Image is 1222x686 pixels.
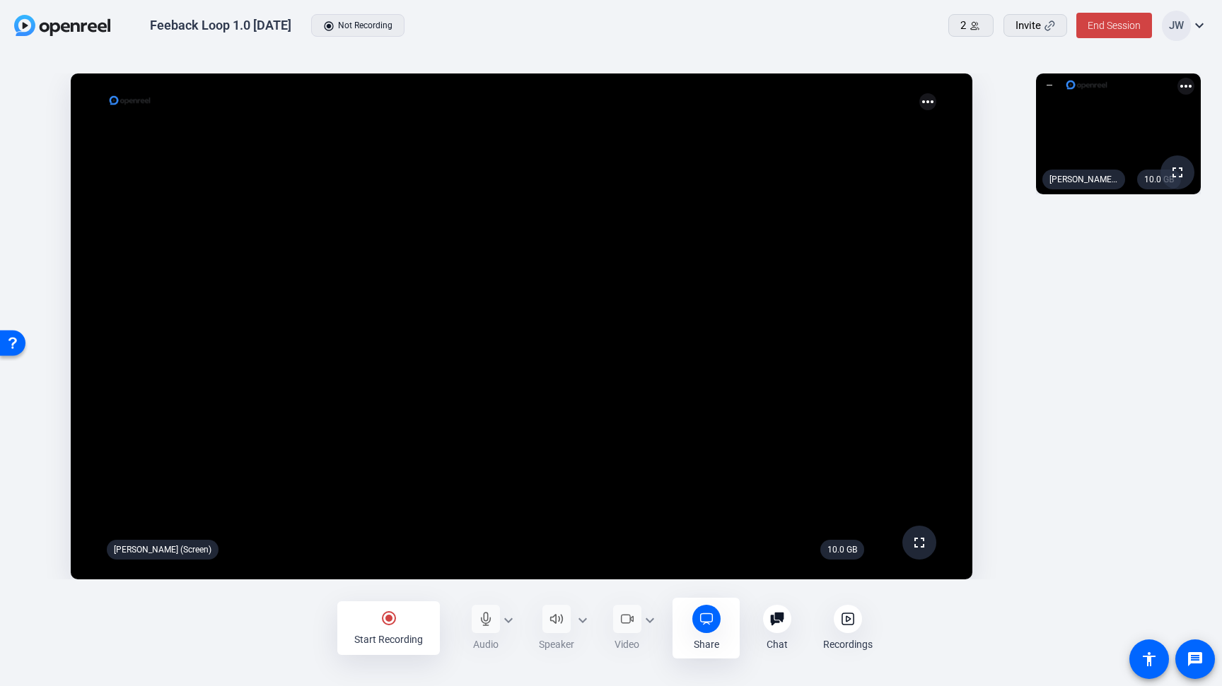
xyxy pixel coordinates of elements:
[14,15,110,36] img: OpenReel logo
[767,637,788,651] div: Chat
[911,534,928,551] mat-icon: fullscreen
[960,18,966,34] span: 2
[150,17,291,34] div: Feeback Loop 1.0 [DATE]
[1141,651,1158,668] mat-icon: accessibility
[694,637,719,651] div: Share
[1137,170,1181,189] div: 10.0 GB
[354,632,423,646] div: Start Recording
[1016,18,1041,34] span: Invite
[380,610,397,627] mat-icon: radio_button_checked
[107,540,219,560] div: [PERSON_NAME] (Screen)
[1088,20,1141,31] span: End Session
[1169,164,1186,181] mat-icon: fullscreen
[1003,14,1067,37] button: Invite
[1187,651,1204,668] mat-icon: message
[1076,13,1152,38] button: End Session
[820,540,864,560] div: 10.0 GB
[108,93,151,107] img: logo
[1042,170,1125,189] div: [PERSON_NAME] (You)
[1065,78,1108,92] img: logo
[1177,78,1194,95] mat-icon: more_horiz
[823,637,873,651] div: Recordings
[919,93,936,110] mat-icon: more_horiz
[1191,17,1208,34] mat-icon: expand_more
[1162,11,1191,41] div: JW
[948,14,994,37] button: 2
